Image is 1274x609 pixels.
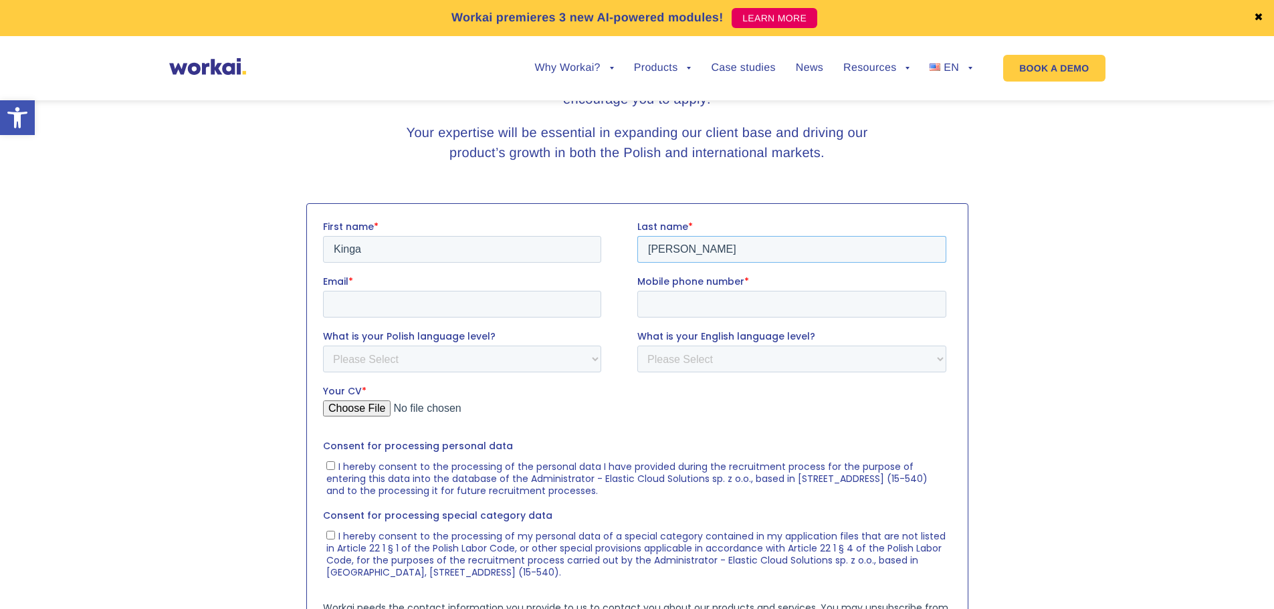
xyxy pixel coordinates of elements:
p: Workai premieres 3 new AI-powered modules! [451,9,724,27]
a: News [796,63,823,74]
a: ✖ [1254,13,1263,23]
h3: Your expertise will be essential in expanding our client base and driving our product’s growth in... [387,123,888,163]
span: EN [944,62,959,74]
a: Case studies [711,63,775,74]
a: BOOK A DEMO [1003,55,1105,82]
a: Why Workai? [534,63,613,74]
a: Products [634,63,692,74]
a: Resources [843,63,910,74]
a: LEARN MORE [732,8,817,28]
